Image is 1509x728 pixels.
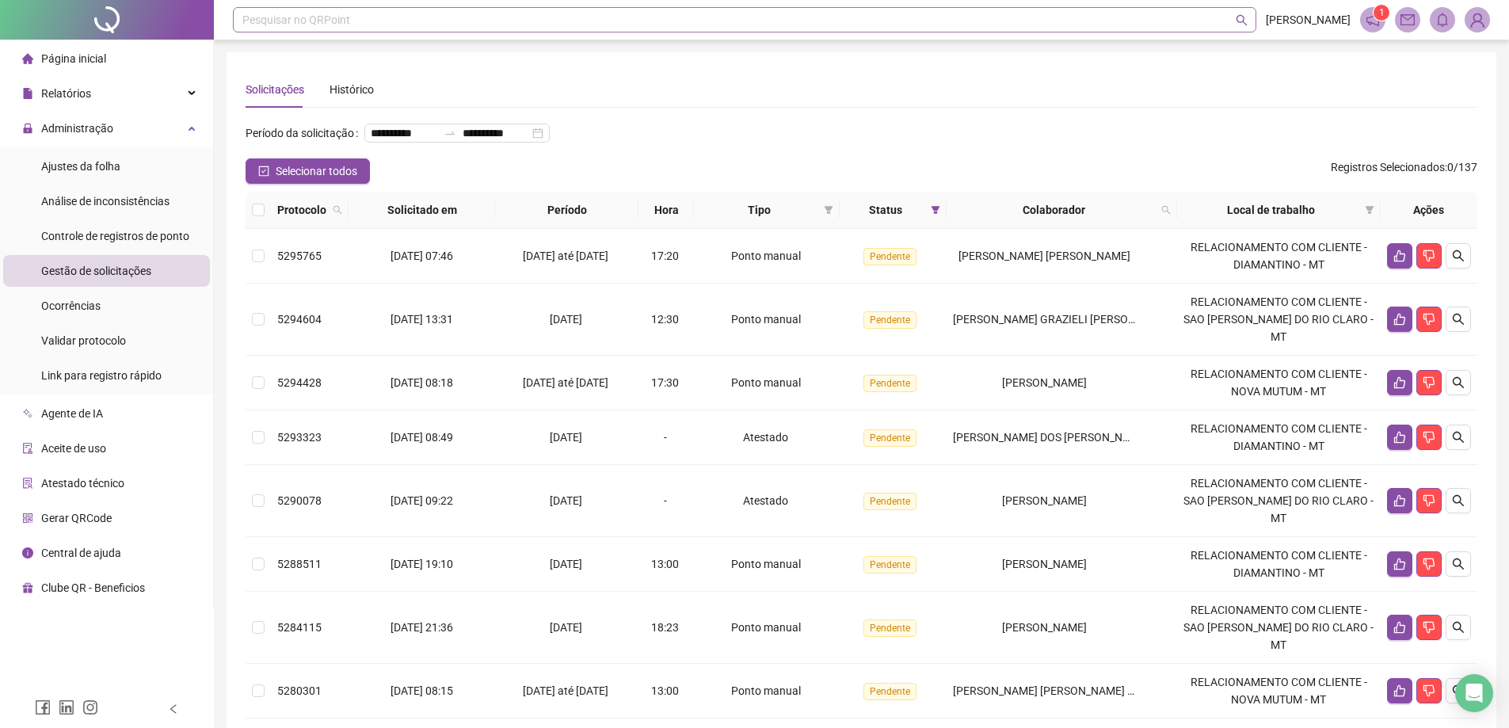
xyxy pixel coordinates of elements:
[22,53,33,64] span: home
[743,431,788,444] span: Atestado
[277,376,322,389] span: 5294428
[41,581,145,594] span: Clube QR - Beneficios
[846,201,924,219] span: Status
[444,127,456,139] span: to
[953,201,1155,219] span: Colaborador
[928,198,943,222] span: filter
[1423,494,1435,507] span: dislike
[863,493,916,510] span: Pendente
[958,250,1130,262] span: [PERSON_NAME] [PERSON_NAME]
[22,443,33,454] span: audit
[664,494,667,507] span: -
[1393,621,1406,634] span: like
[523,684,608,697] span: [DATE] até [DATE]
[391,494,453,507] span: [DATE] 09:22
[41,334,126,347] span: Validar protocolo
[731,250,801,262] span: Ponto manual
[1435,13,1450,27] span: bell
[1465,8,1489,32] img: 78556
[1002,621,1087,634] span: [PERSON_NAME]
[349,192,495,229] th: Solicitado em
[277,250,322,262] span: 5295765
[276,162,357,180] span: Selecionar todos
[550,431,582,444] span: [DATE]
[1379,7,1385,18] span: 1
[1002,376,1087,389] span: [PERSON_NAME]
[1177,229,1381,284] td: RELACIONAMENTO COM CLIENTE - DIAMANTINO - MT
[1393,494,1406,507] span: like
[863,556,916,574] span: Pendente
[82,699,98,715] span: instagram
[651,621,679,634] span: 18:23
[1423,558,1435,570] span: dislike
[277,621,322,634] span: 5284115
[1177,284,1381,356] td: RELACIONAMENTO COM CLIENTE - SAO [PERSON_NAME] DO RIO CLARO -MT
[1177,592,1381,664] td: RELACIONAMENTO COM CLIENTE - SAO [PERSON_NAME] DO RIO CLARO -MT
[22,88,33,99] span: file
[651,558,679,570] span: 13:00
[246,158,370,184] button: Selecionar todos
[391,684,453,697] span: [DATE] 08:15
[1393,313,1406,326] span: like
[1266,11,1351,29] span: [PERSON_NAME]
[1183,201,1358,219] span: Local de trabalho
[41,265,151,277] span: Gestão de solicitações
[1374,5,1389,21] sup: 1
[41,160,120,173] span: Ajustes da folha
[1362,198,1378,222] span: filter
[333,205,342,215] span: search
[1423,431,1435,444] span: dislike
[1452,250,1465,262] span: search
[1452,431,1465,444] span: search
[1002,494,1087,507] span: [PERSON_NAME]
[277,313,322,326] span: 5294604
[444,127,456,139] span: swap-right
[246,120,364,146] label: Período da solicitação
[41,87,91,100] span: Relatórios
[863,619,916,637] span: Pendente
[651,684,679,697] span: 13:00
[22,123,33,134] span: lock
[495,192,638,229] th: Período
[41,477,124,490] span: Atestado técnico
[550,313,582,326] span: [DATE]
[863,683,916,700] span: Pendente
[330,198,345,222] span: search
[41,195,170,208] span: Análise de inconsistências
[277,201,326,219] span: Protocolo
[731,684,801,697] span: Ponto manual
[1423,250,1435,262] span: dislike
[863,311,916,329] span: Pendente
[391,250,453,262] span: [DATE] 07:46
[743,494,788,507] span: Atestado
[1161,205,1171,215] span: search
[1452,313,1465,326] span: search
[22,547,33,558] span: info-circle
[277,494,322,507] span: 5290078
[1393,431,1406,444] span: like
[1423,621,1435,634] span: dislike
[651,376,679,389] span: 17:30
[931,205,940,215] span: filter
[1393,250,1406,262] span: like
[1452,558,1465,570] span: search
[731,313,801,326] span: Ponto manual
[391,313,453,326] span: [DATE] 13:31
[41,122,113,135] span: Administração
[1158,198,1174,222] span: search
[168,703,179,715] span: left
[550,494,582,507] span: [DATE]
[953,431,1149,444] span: [PERSON_NAME] DOS [PERSON_NAME]
[391,558,453,570] span: [DATE] 19:10
[824,205,833,215] span: filter
[1365,205,1374,215] span: filter
[41,442,106,455] span: Aceite de uso
[1452,684,1465,697] span: search
[550,621,582,634] span: [DATE]
[1393,684,1406,697] span: like
[731,376,801,389] span: Ponto manual
[523,250,608,262] span: [DATE] até [DATE]
[277,558,322,570] span: 5288511
[391,431,453,444] span: [DATE] 08:49
[1331,161,1445,173] span: Registros Selecionados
